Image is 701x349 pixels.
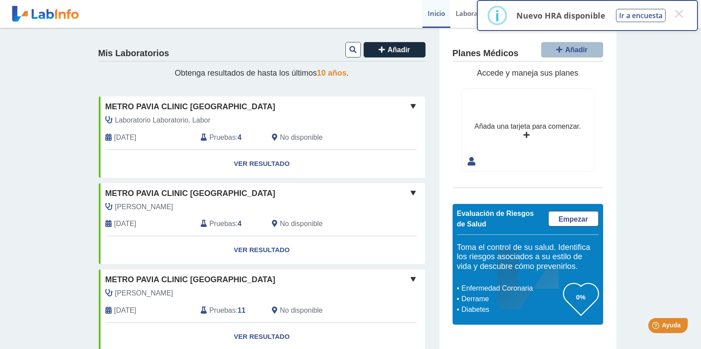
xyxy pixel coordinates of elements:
[114,305,136,316] span: 2024-05-07
[105,188,275,199] span: Metro Pavia Clinic [GEOGRAPHIC_DATA]
[558,215,588,223] span: Empezar
[280,305,323,316] span: No disponible
[98,48,169,59] h4: Mis Laboratorios
[280,132,323,143] span: No disponible
[477,69,578,77] span: Accede y maneja sus planes
[194,219,265,229] div: :
[238,134,242,141] b: 4
[280,219,323,229] span: No disponible
[99,236,425,264] a: Ver Resultado
[238,307,246,314] b: 11
[209,305,236,316] span: Pruebas
[495,8,500,23] div: i
[457,210,534,228] span: Evaluación de Riesgos de Salud
[457,243,599,272] h5: Toma el control de su salud. Identifica los riesgos asociados a su estilo de vida y descubre cómo...
[364,42,426,58] button: Añadir
[548,211,599,226] a: Empezar
[114,132,136,143] span: 2025-08-14
[541,42,603,58] button: Añadir
[174,69,349,77] span: Obtenga resultados de hasta los últimos .
[194,305,265,316] div: :
[209,219,236,229] span: Pruebas
[474,121,581,132] div: Añada una tarjeta para comenzar.
[616,9,666,22] button: Ir a encuesta
[453,48,519,59] h4: Planes Médicos
[563,291,599,303] h3: 0%
[459,283,563,294] li: Enfermedad Coronaria
[565,46,588,54] span: Añadir
[115,115,211,126] span: Laboratorio Laboratorio, Labor
[114,219,136,229] span: 2024-12-11
[516,10,605,21] p: Nuevo HRA disponible
[115,202,173,212] span: Rivera, Luis
[622,314,691,339] iframe: Help widget launcher
[105,274,275,286] span: Metro Pavia Clinic [GEOGRAPHIC_DATA]
[387,46,410,54] span: Añadir
[317,69,347,77] span: 10 años
[459,304,563,315] li: Diabetes
[459,294,563,304] li: Derrame
[238,220,242,227] b: 4
[209,132,236,143] span: Pruebas
[194,132,265,143] div: :
[105,101,275,113] span: Metro Pavia Clinic [GEOGRAPHIC_DATA]
[671,6,687,22] button: Close this dialog
[99,150,425,178] a: Ver Resultado
[115,288,173,299] span: Rivera, Luis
